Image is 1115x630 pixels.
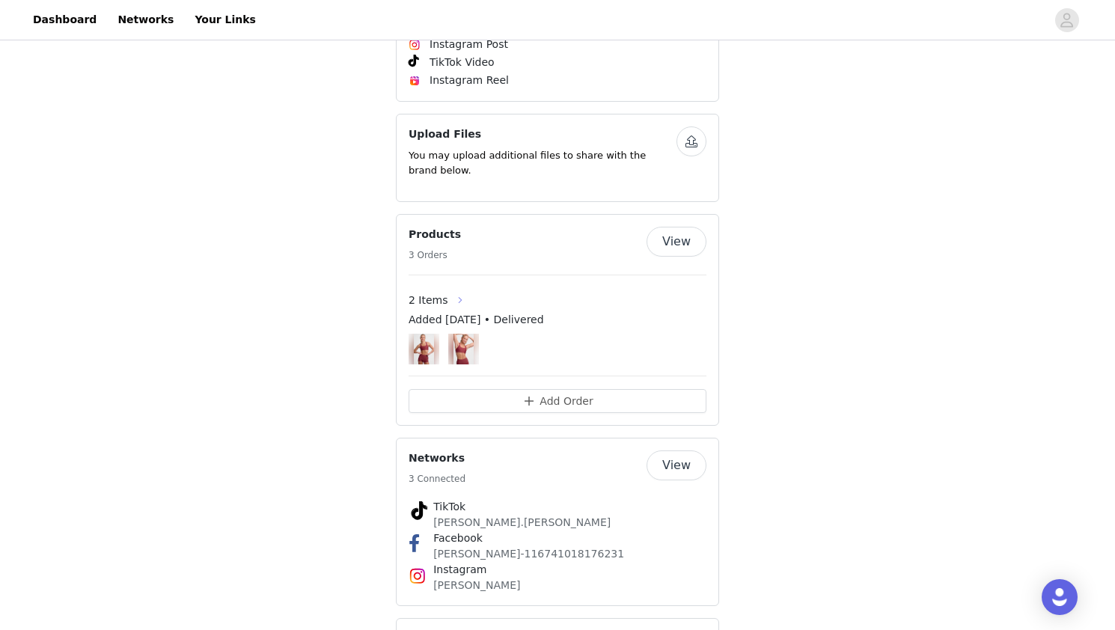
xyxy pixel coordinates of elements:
[186,3,265,37] a: Your Links
[430,37,508,52] span: Instagram Post
[409,75,421,87] img: Instagram Reels Icon
[433,562,682,578] h4: Instagram
[448,330,479,368] img: Image Background Blur
[647,450,706,480] button: View
[433,530,682,546] h4: Facebook
[409,248,461,262] h5: 3 Orders
[430,55,495,70] span: TikTok Video
[433,515,682,530] p: [PERSON_NAME].[PERSON_NAME]
[24,3,106,37] a: Dashboard
[409,472,465,486] h5: 3 Connected
[647,227,706,257] button: View
[409,148,676,177] p: You may upload additional files to share with the brand below.
[396,214,719,426] div: Products
[409,450,465,466] h4: Networks
[433,499,682,515] h4: TikTok
[1060,8,1074,32] div: avatar
[409,293,448,308] span: 2 Items
[430,73,509,88] span: Instagram Reel
[409,389,706,413] button: Add Order
[409,126,676,142] h4: Upload Files
[409,227,461,242] h4: Products
[396,438,719,606] div: Networks
[109,3,183,37] a: Networks
[409,330,439,368] img: Image Background Blur
[414,334,434,364] img: Anna Tight Short - Spice
[409,312,544,328] span: Added [DATE] • Delivered
[409,567,427,585] img: Instagram Icon
[453,334,474,364] img: Molly Sports Bra - Spice
[433,578,682,593] p: [PERSON_NAME]
[1042,579,1078,615] div: Open Intercom Messenger
[409,39,421,51] img: Instagram Icon
[433,546,682,562] p: [PERSON_NAME]-116741018176231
